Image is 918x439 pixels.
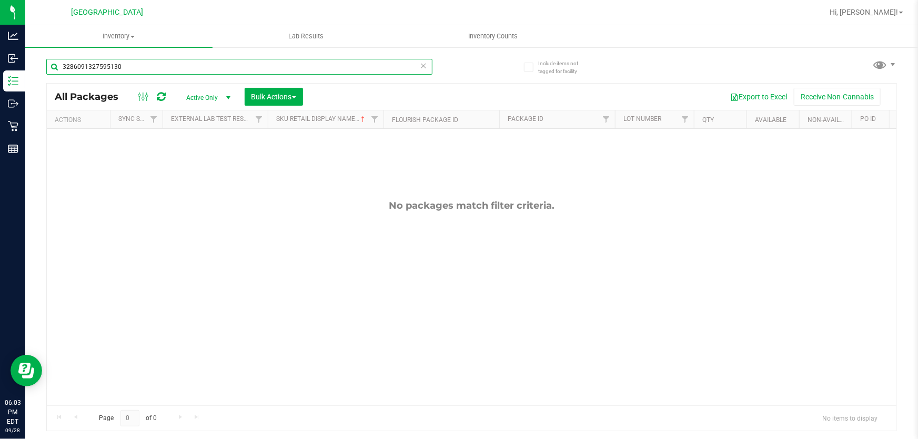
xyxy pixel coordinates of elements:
[399,25,587,47] a: Inventory Counts
[755,116,786,124] a: Available
[392,116,458,124] a: Flourish Package ID
[55,116,106,124] div: Actions
[794,88,881,106] button: Receive Non-Cannabis
[723,88,794,106] button: Export to Excel
[118,115,159,122] a: Sync Status
[213,25,400,47] a: Lab Results
[250,110,268,128] a: Filter
[814,410,886,426] span: No items to display
[55,91,129,103] span: All Packages
[274,32,338,41] span: Lab Results
[145,110,163,128] a: Filter
[8,30,18,41] inline-svg: Analytics
[245,88,303,106] button: Bulk Actions
[8,76,18,86] inline-svg: Inventory
[11,355,42,386] iframe: Resource center
[420,59,427,73] span: Clear
[808,116,854,124] a: Non-Available
[8,121,18,131] inline-svg: Retail
[702,116,714,124] a: Qty
[25,32,213,41] span: Inventory
[90,410,166,426] span: Page of 0
[8,144,18,154] inline-svg: Reports
[276,115,367,122] a: Sku Retail Display Name
[46,59,432,75] input: Search Package ID, Item Name, SKU, Lot or Part Number...
[251,93,296,101] span: Bulk Actions
[47,200,896,211] div: No packages match filter criteria.
[508,115,543,122] a: Package ID
[8,98,18,109] inline-svg: Outbound
[8,53,18,64] inline-svg: Inbound
[454,32,532,41] span: Inventory Counts
[860,115,876,122] a: PO ID
[171,115,254,122] a: External Lab Test Result
[72,8,144,17] span: [GEOGRAPHIC_DATA]
[5,398,21,426] p: 06:03 PM EDT
[598,110,615,128] a: Filter
[25,25,213,47] a: Inventory
[830,8,898,16] span: Hi, [PERSON_NAME]!
[366,110,384,128] a: Filter
[5,426,21,434] p: 09/28
[623,115,661,122] a: Lot Number
[677,110,694,128] a: Filter
[538,59,591,75] span: Include items not tagged for facility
